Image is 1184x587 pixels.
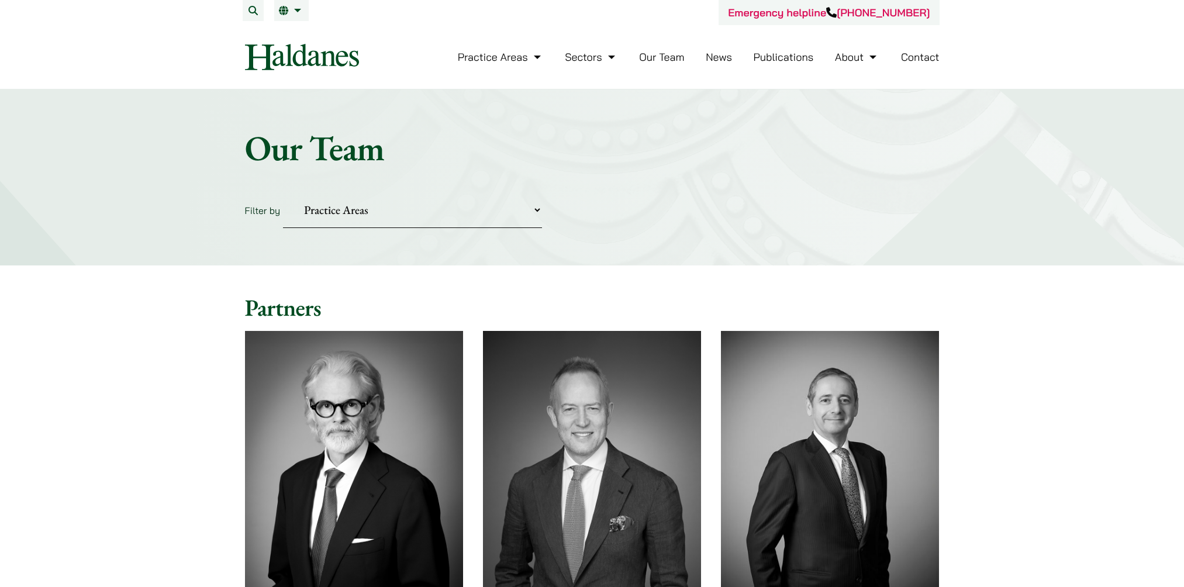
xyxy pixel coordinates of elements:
h1: Our Team [245,127,940,169]
img: Logo of Haldanes [245,44,359,70]
a: Emergency helpline[PHONE_NUMBER] [728,6,930,19]
a: Contact [901,50,940,64]
label: Filter by [245,205,281,216]
a: EN [279,6,304,15]
h2: Partners [245,293,940,322]
a: Our Team [639,50,684,64]
a: Sectors [565,50,617,64]
a: Practice Areas [458,50,544,64]
a: News [706,50,732,64]
a: About [835,50,879,64]
a: Publications [754,50,814,64]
